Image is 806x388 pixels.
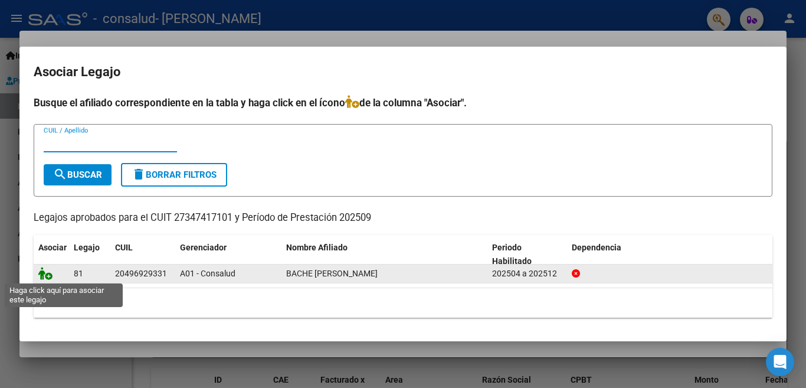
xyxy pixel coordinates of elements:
[766,348,794,376] div: Open Intercom Messenger
[44,164,112,185] button: Buscar
[180,243,227,252] span: Gerenciador
[69,235,110,274] datatable-header-cell: Legajo
[180,269,235,278] span: A01 - Consalud
[175,235,281,274] datatable-header-cell: Gerenciador
[572,243,621,252] span: Dependencia
[487,235,567,274] datatable-header-cell: Periodo Habilitado
[38,243,67,252] span: Asociar
[492,267,562,281] div: 202504 a 202512
[34,95,772,110] h4: Busque el afiliado correspondiente en la tabla y haga click en el ícono de la columna "Asociar".
[34,61,772,83] h2: Asociar Legajo
[567,235,773,274] datatable-header-cell: Dependencia
[281,235,487,274] datatable-header-cell: Nombre Afiliado
[286,243,348,252] span: Nombre Afiliado
[34,288,772,318] div: 1 registros
[34,211,772,226] p: Legajos aprobados para el CUIT 27347417101 y Período de Prestación 202509
[115,267,167,281] div: 20496929331
[132,167,146,181] mat-icon: delete
[492,243,532,266] span: Periodo Habilitado
[132,169,217,180] span: Borrar Filtros
[286,269,378,278] span: BACHE SIMMELHAG PATRICIO JAVIER
[74,243,100,252] span: Legajo
[74,269,83,278] span: 81
[115,243,133,252] span: CUIL
[53,169,102,180] span: Buscar
[121,163,227,187] button: Borrar Filtros
[53,167,67,181] mat-icon: search
[34,235,69,274] datatable-header-cell: Asociar
[110,235,175,274] datatable-header-cell: CUIL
